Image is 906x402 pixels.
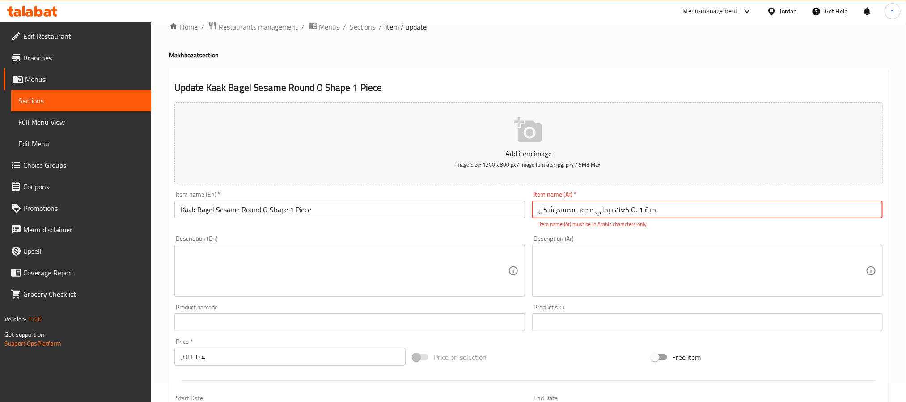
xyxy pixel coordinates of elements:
span: Menus [319,21,340,32]
span: Coverage Report [23,267,144,278]
a: Sections [11,90,151,111]
span: Free item [673,352,701,363]
h2: Update Kaak Bagel Sesame Round O Shape 1 Piece [174,81,883,94]
span: Grocery Checklist [23,289,144,299]
input: Please enter price [196,348,406,366]
span: n [891,6,894,16]
span: Full Menu View [18,117,144,128]
a: Promotions [4,197,151,219]
span: Version: [4,313,26,325]
span: Price on selection [434,352,487,363]
input: Enter name Ar [532,201,883,218]
li: / [379,21,382,32]
li: / [343,21,347,32]
p: JOD [181,351,192,362]
span: Menus [25,74,144,85]
a: Coupons [4,176,151,197]
a: Menu disclaimer [4,219,151,240]
div: Jordan [780,6,797,16]
span: Menu disclaimer [23,224,144,235]
span: Sections [18,95,144,106]
span: Choice Groups [23,160,144,171]
a: Full Menu View [11,111,151,133]
li: / [201,21,204,32]
a: Support.OpsPlatform [4,338,61,349]
h4: Makhbozat section [169,51,888,60]
a: Menus [4,68,151,90]
span: Edit Menu [18,138,144,149]
input: Please enter product sku [532,313,883,331]
div: Menu-management [683,6,738,17]
a: Grocery Checklist [4,283,151,305]
a: Edit Menu [11,133,151,154]
input: Please enter product barcode [174,313,525,331]
input: Enter name En [174,201,525,218]
span: 1.0.0 [28,313,42,325]
button: Add item imageImage Size: 1200 x 800 px / Image formats: jpg, png / 5MB Max. [174,102,883,184]
a: Home [169,21,198,32]
span: Restaurants management [219,21,298,32]
nav: breadcrumb [169,21,888,33]
p: Item name (Ar) must be in Arabic characters only [538,220,876,228]
span: Promotions [23,203,144,214]
a: Menus [309,21,340,33]
span: Get support on: [4,329,46,340]
a: Edit Restaurant [4,26,151,47]
p: Add item image [188,148,869,159]
span: Upsell [23,246,144,257]
span: Coupons [23,181,144,192]
a: Choice Groups [4,154,151,176]
a: Sections [350,21,376,32]
a: Coverage Report [4,262,151,283]
span: item / update [386,21,427,32]
span: Branches [23,52,144,63]
span: Edit Restaurant [23,31,144,42]
a: Restaurants management [208,21,298,33]
a: Branches [4,47,151,68]
a: Upsell [4,240,151,262]
li: / [302,21,305,32]
span: Image Size: 1200 x 800 px / Image formats: jpg, png / 5MB Max. [455,159,601,170]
